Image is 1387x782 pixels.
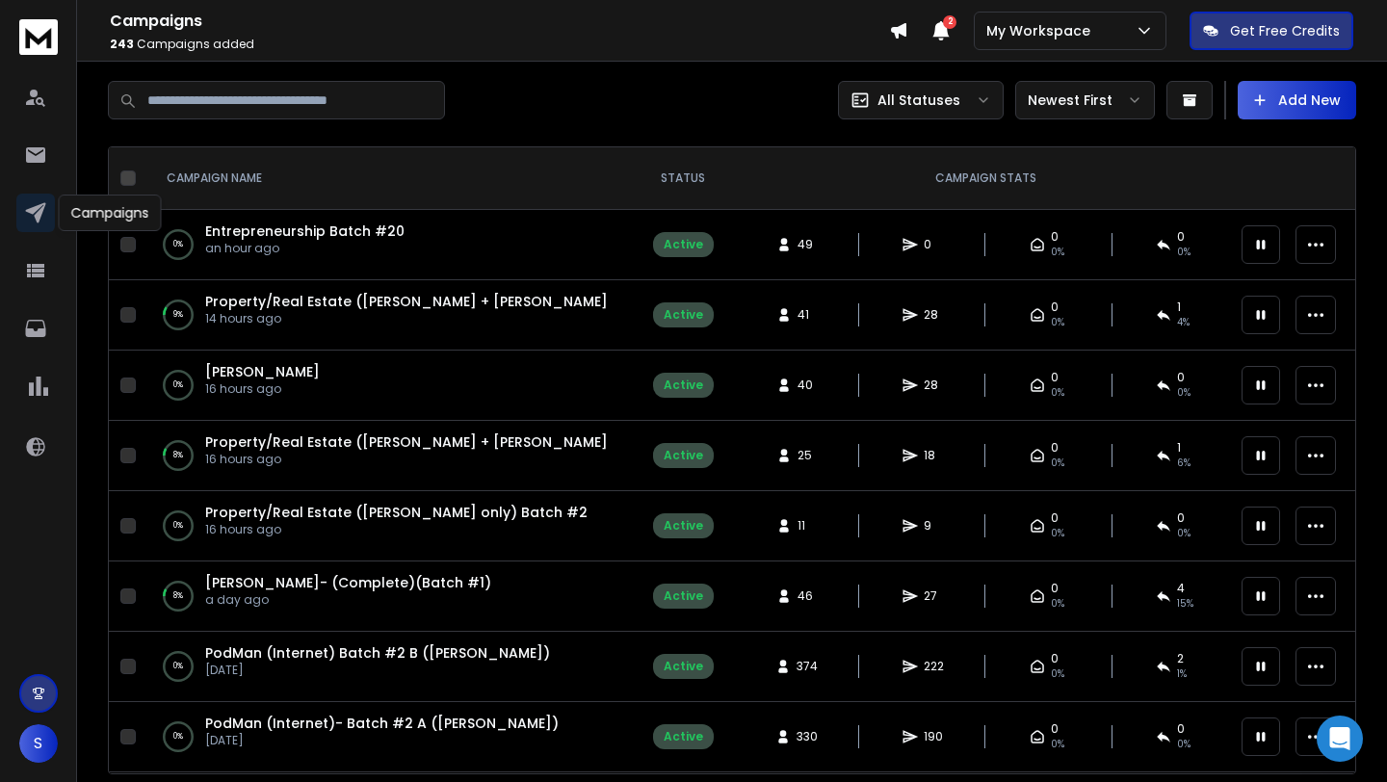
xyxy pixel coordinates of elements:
[144,632,625,702] td: 0%PodMan (Internet) Batch #2 B ([PERSON_NAME])[DATE]
[1177,300,1181,315] span: 1
[1177,370,1185,385] span: 0
[798,307,817,323] span: 41
[1238,81,1356,119] button: Add New
[205,241,405,256] p: an hour ago
[798,518,817,534] span: 11
[110,10,889,33] h1: Campaigns
[664,307,703,323] div: Active
[205,222,405,241] a: Entrepreneurship Batch #20
[664,518,703,534] div: Active
[1177,721,1185,737] span: 0
[1177,666,1187,682] span: 1 %
[144,421,625,491] td: 8%Property/Real Estate ([PERSON_NAME] + [PERSON_NAME]) Batch #216 hours ago
[741,147,1230,210] th: CAMPAIGN STATS
[1051,596,1064,612] span: 0%
[205,733,559,748] p: [DATE]
[1177,315,1190,330] span: 4 %
[1051,245,1064,260] span: 0%
[1317,716,1363,762] div: Open Intercom Messenger
[205,522,588,537] p: 16 hours ago
[1230,21,1340,40] p: Get Free Credits
[986,21,1098,40] p: My Workspace
[924,729,943,744] span: 190
[19,724,58,763] button: S
[205,503,588,522] a: Property/Real Estate ([PERSON_NAME] only) Batch #2
[205,592,491,608] p: a day ago
[110,36,134,52] span: 243
[1177,440,1181,456] span: 1
[144,702,625,772] td: 0%PodMan (Internet)- Batch #2 A ([PERSON_NAME])[DATE]
[1051,581,1059,596] span: 0
[205,381,320,397] p: 16 hours ago
[173,305,183,325] p: 9 %
[205,362,320,381] span: [PERSON_NAME]
[924,378,943,393] span: 28
[205,432,685,452] span: Property/Real Estate ([PERSON_NAME] + [PERSON_NAME]) Batch #2
[1177,596,1193,612] span: 15 %
[205,663,550,678] p: [DATE]
[877,91,960,110] p: All Statuses
[19,19,58,55] img: logo
[924,307,943,323] span: 28
[797,729,818,744] span: 330
[1177,737,1191,752] span: 0 %
[943,15,956,29] span: 2
[1177,229,1185,245] span: 0
[664,237,703,252] div: Active
[59,195,162,231] div: Campaigns
[205,292,685,311] a: Property/Real Estate ([PERSON_NAME] + [PERSON_NAME]) Batch #2
[1177,385,1191,401] span: 0 %
[205,452,606,467] p: 16 hours ago
[1190,12,1353,50] button: Get Free Credits
[1051,385,1064,401] span: 0%
[1051,229,1059,245] span: 0
[1051,526,1064,541] span: 0%
[110,37,889,52] p: Campaigns added
[664,448,703,463] div: Active
[1051,721,1059,737] span: 0
[173,727,183,746] p: 0 %
[924,448,943,463] span: 18
[173,516,183,535] p: 0 %
[1051,456,1064,471] span: 0%
[1051,737,1064,752] span: 0%
[1177,581,1185,596] span: 4
[1177,456,1191,471] span: 6 %
[173,657,183,676] p: 0 %
[798,448,817,463] span: 25
[664,588,703,604] div: Active
[1177,245,1191,260] span: 0%
[1177,526,1191,541] span: 0 %
[144,351,625,421] td: 0%[PERSON_NAME]16 hours ago
[205,311,606,326] p: 14 hours ago
[798,378,817,393] span: 40
[1051,315,1064,330] span: 0%
[205,643,550,663] a: PodMan (Internet) Batch #2 B ([PERSON_NAME])
[173,235,183,254] p: 0 %
[1015,81,1155,119] button: Newest First
[205,714,559,733] a: PodMan (Internet)- Batch #2 A ([PERSON_NAME])
[798,237,817,252] span: 49
[1177,510,1185,526] span: 0
[173,446,183,465] p: 8 %
[144,147,625,210] th: CAMPAIGN NAME
[205,573,491,592] a: [PERSON_NAME]- (Complete)(Batch #1)
[1177,651,1184,666] span: 2
[1051,300,1059,315] span: 0
[1051,666,1064,682] span: 0%
[1051,370,1059,385] span: 0
[1051,510,1059,526] span: 0
[144,210,625,280] td: 0%Entrepreneurship Batch #20an hour ago
[1051,651,1059,666] span: 0
[664,659,703,674] div: Active
[797,659,818,674] span: 374
[924,237,943,252] span: 0
[144,491,625,561] td: 0%Property/Real Estate ([PERSON_NAME] only) Batch #216 hours ago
